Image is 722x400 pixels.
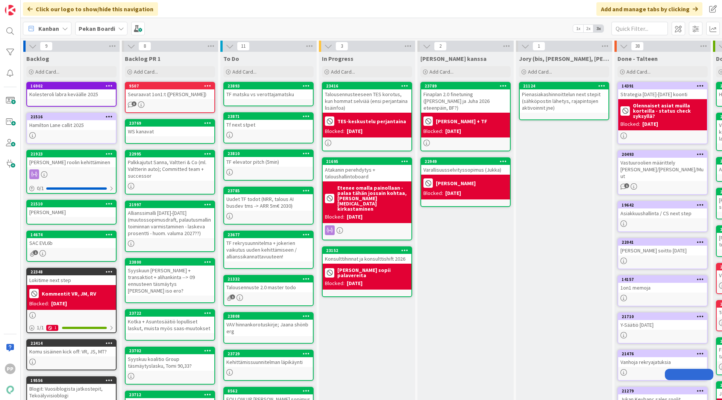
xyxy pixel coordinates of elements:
div: 14157 [618,276,707,283]
div: 14674 [30,232,116,237]
div: 14391 [622,83,707,89]
div: 9507 [129,83,214,89]
div: 23800 [126,259,214,266]
div: 23416Talousennusteeseen TES korotus, kun hommat selviää (ensi perjantaina lisäinfoa) [323,83,411,113]
span: Add Card... [232,68,256,75]
div: 16902Kolesteroli labra keväälle 2025 [27,83,116,99]
div: 23808 [224,313,313,320]
div: PP [5,364,15,374]
span: 1x [573,25,583,32]
div: 23893 [224,83,313,89]
div: 23712 [126,391,214,398]
div: 23677TF rekrysuunnitelma + jokerien vaikutus uuden kehittämiseen / allianssikannattavuuteen! [224,231,313,261]
b: TES-keskustelu perjantaina [337,119,406,124]
div: 23871 [224,113,313,120]
div: Tf next stpet [224,120,313,130]
div: Blocked: [325,213,344,221]
div: 23729Kehittämissuunnitelman läpikäynti [224,350,313,367]
div: 19556 [30,378,116,383]
div: Click our logo to show/hide this navigation [23,2,158,16]
div: 23769 [129,121,214,126]
div: 23789 [421,83,510,89]
div: 23712 [129,392,214,397]
div: 21516 [27,113,116,120]
div: 21124 [520,83,608,89]
div: 21476 [618,350,707,357]
div: 21923[PERSON_NAME] roolin kehittäminen [27,151,116,167]
span: 9 [40,42,53,51]
div: 21997 [126,201,214,208]
div: Palkkajutut Sanna, Valtteri & Co (ml. Valtterin auto); Committed team + successor [126,157,214,181]
div: VAV hinnankorotuskirje; Jaana shönb erg [224,320,313,336]
div: 23677 [228,232,313,237]
span: Add Card... [331,68,355,75]
div: 23416 [326,83,411,89]
div: 21516Hamilton Lane callit 2025 [27,113,116,130]
span: 1 [33,250,38,255]
div: 23722 [126,310,214,317]
div: Komu sisäinen kick off: VR, JS, MT? [27,347,116,356]
div: 23785Uudet TF todot (NRR, talous AI busdev tms -> ARR 5m€ 2030) [224,187,313,211]
span: Backlog PR 1 [125,55,161,62]
div: [PERSON_NAME] soitto [DATE] [618,246,707,255]
div: Hamilton Lane callit 2025 [27,120,116,130]
div: TF rekrysuunnitelma + jokerien vaikutus uuden kehittämiseen / allianssikannattavuuteen! [224,238,313,261]
div: Lokitime next step [27,275,116,285]
div: Kehittämissuunnitelman läpikäynti [224,357,313,367]
input: Quick Filter... [611,22,668,35]
div: 21124 [523,83,608,89]
div: 22995 [129,151,214,157]
div: 19642 [618,202,707,208]
div: 21997Allianssimalli [DATE]-[DATE] (muutossopimusdraft, palautusmallin toiminnan varmistaminen - l... [126,201,214,238]
div: 23871 [228,114,313,119]
div: 22041 [618,239,707,246]
div: Pienasiakashinnoittelun next stepit (sähköpostin lähetys, rajapintojen aktivoinnit jne) [520,89,608,113]
div: Talousennuste 2.0 master todo [224,282,313,292]
div: 22949 [421,158,510,165]
div: 23789 [425,83,510,89]
div: 21923 [27,151,116,157]
div: Blocked: [423,127,443,135]
div: Strategia [DATE]-[DATE] koonti [618,89,707,99]
div: 22949 [425,159,510,164]
span: Backlog [26,55,49,62]
b: Pekan Boardi [79,25,115,32]
span: 1 / 1 [37,324,44,332]
div: 0/1 [27,184,116,193]
span: Add Card... [626,68,651,75]
div: 22041 [622,240,707,245]
div: 22348 [30,269,116,275]
div: Syyskuun [PERSON_NAME] + transaktiot + alihankinta --> 09 ennusteen täsmäytys [PERSON_NAME] iso ero? [126,266,214,296]
img: avatar [5,385,15,395]
div: 23702 [126,347,214,354]
div: 22414Komu sisäinen kick off: VR, JS, MT? [27,340,116,356]
span: 1 [532,42,545,51]
span: Kanban [38,24,59,33]
span: 38 [631,42,644,51]
div: Y-Säätiö [DATE] [618,320,707,330]
div: 21923 [30,151,116,157]
div: [DATE] [347,127,363,135]
div: 21510 [30,201,116,207]
div: Blocked: [620,120,640,128]
div: [DATE] [445,127,461,135]
div: 23810 [228,151,313,156]
div: 23789Finaplan 2.0 finetuning ([PERSON_NAME] ja Juha 2026 eteenpäin, BF?) [421,83,510,113]
div: 21476Vanhoja rekryajatuksia [618,350,707,367]
div: Blocked: [29,300,49,308]
div: 16902 [30,83,116,89]
div: [DATE] [642,120,658,128]
div: 23677 [224,231,313,238]
span: 2 [434,42,447,51]
div: 23808 [228,314,313,319]
b: [PERSON_NAME] [436,181,476,186]
div: 21510 [27,201,116,207]
span: Add Card... [528,68,552,75]
div: 21997 [129,202,214,207]
div: 22414 [30,341,116,346]
div: 23785 [224,187,313,194]
div: WS kanavat [126,127,214,136]
div: 23769WS kanavat [126,120,214,136]
div: 21710Y-Säätiö [DATE] [618,313,707,330]
div: [DATE] [445,189,461,197]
